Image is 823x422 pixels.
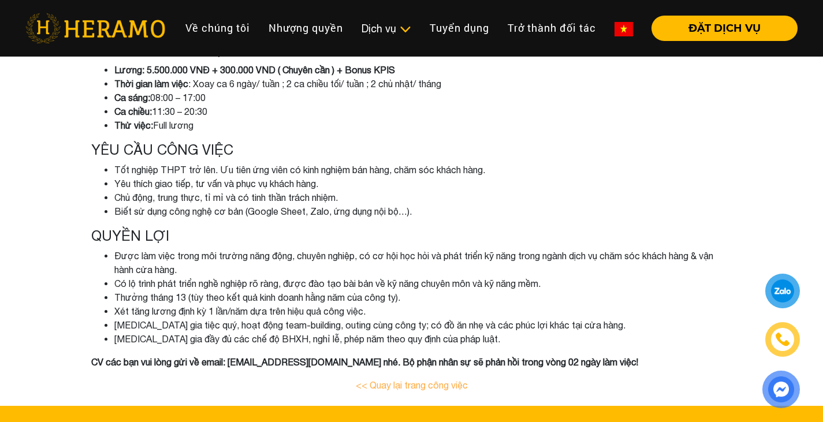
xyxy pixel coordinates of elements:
b: CV các bạn vui lòng gửi về email: [EMAIL_ADDRESS][DOMAIN_NAME] nhé. Bộ phận nhân sự sẽ phản hồi t... [91,357,638,367]
li: 11:30 – 20:30 [114,104,732,118]
img: phone-icon [774,331,791,348]
strong: Thử việc: [114,120,153,130]
a: Về chúng tôi [176,16,259,40]
li: [MEDICAL_DATA] gia đầy đủ các chế độ BHXH, nghỉ lễ, phép năm theo quy định của pháp luật. [114,332,732,346]
li: Được làm việc trong môi trường năng động, chuyên nghiệp, có cơ hội học hỏi và phát triển kỹ năng ... [114,249,732,277]
a: phone-icon [767,324,798,355]
a: ĐẶT DỊCH VỤ [642,23,798,33]
strong: Lương: 5.500.000 VNĐ + 300.000 VND ( Chuyên cần ) + Bonus KPIS [114,65,395,75]
button: ĐẶT DỊCH VỤ [651,16,798,41]
strong: Ca chiều: [114,106,152,117]
li: Full lương [114,118,732,132]
li: Tốt nghiệp THPT trở lên. Ưu tiên ứng viên có kinh nghiệm bán hàng, chăm sóc khách hàng. [114,163,732,177]
li: [MEDICAL_DATA] gia tiệc quý, hoạt động team-building, outing cùng công ty; có đồ ăn nhẹ và các ph... [114,318,732,332]
li: Biết sử dụng công nghệ cơ bản (Google Sheet, Zalo, ứng dụng nội bộ…). [114,204,732,218]
strong: Ca sáng: [114,92,150,103]
li: Chủ động, trung thực, tỉ mỉ và có tinh thần trách nhiệm. [114,191,732,204]
li: 08:00 – 17:00 [114,91,732,104]
img: heramo-logo.png [25,13,165,43]
li: Thưởng tháng 13 (tùy theo kết quả kinh doanh hằng năm của công ty). [114,290,732,304]
a: << Quay lại trang công việc [356,380,468,390]
img: subToggleIcon [399,24,411,35]
a: Nhượng quyền [259,16,352,40]
h4: YÊU CẦU CÔNG VIỆC [91,141,732,158]
li: Có lộ trình phát triển nghề nghiệp rõ ràng, được đào tạo bài bản về kỹ năng chuyên môn và kỹ năng... [114,277,732,290]
div: Dịch vụ [362,21,411,36]
strong: Thời gian làm việc [114,79,188,89]
li: : Xoay ca 6 ngày/ tuần ; 2 ca chiều tối/ tuần ; 2 chủ nhật/ tháng [114,77,732,91]
h4: QUYỀN LỢI [91,227,732,244]
li: Xét tăng lương định kỳ 1 lần/năm dựa trên hiệu quả công việc. [114,304,732,318]
a: Trở thành đối tác [498,16,605,40]
li: Yêu thích giao tiếp, tư vấn và phục vụ khách hàng. [114,177,732,191]
img: vn-flag.png [615,22,633,36]
a: Tuyển dụng [420,16,498,40]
